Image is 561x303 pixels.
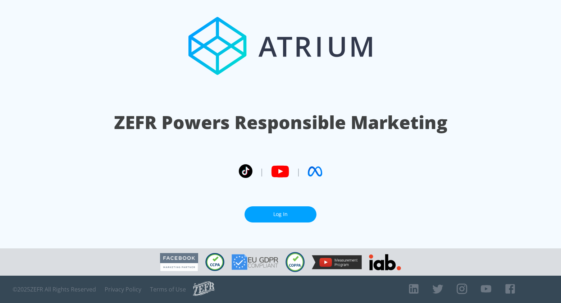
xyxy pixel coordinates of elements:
img: IAB [369,254,401,270]
img: Facebook Marketing Partner [160,253,198,271]
a: Privacy Policy [105,286,141,293]
img: YouTube Measurement Program [312,255,362,269]
img: COPPA Compliant [286,252,305,272]
span: © 2025 ZEFR All Rights Reserved [13,286,96,293]
h1: ZEFR Powers Responsible Marketing [114,110,447,135]
a: Log In [245,206,316,222]
a: Terms of Use [150,286,186,293]
span: | [296,166,301,177]
img: CCPA Compliant [205,253,224,271]
span: | [260,166,264,177]
img: GDPR Compliant [232,254,278,270]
